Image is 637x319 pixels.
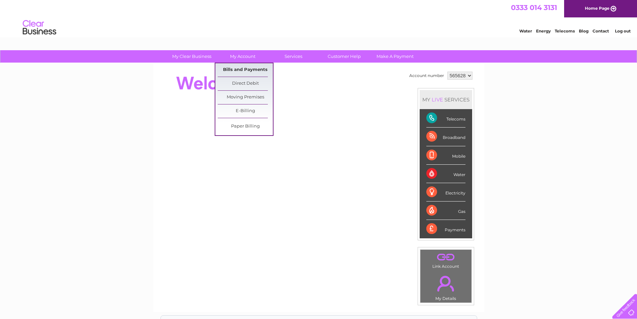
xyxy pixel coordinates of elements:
[426,220,465,238] div: Payments
[426,183,465,202] div: Electricity
[266,50,321,63] a: Services
[426,109,465,128] div: Telecoms
[615,28,631,33] a: Log out
[218,120,273,133] a: Paper Billing
[430,96,444,103] div: LIVE
[420,270,472,303] td: My Details
[161,4,477,32] div: Clear Business is a trading name of Verastar Limited (registered in [GEOGRAPHIC_DATA] No. 3667643...
[408,70,446,81] td: Account number
[579,28,589,33] a: Blog
[367,50,423,63] a: Make A Payment
[317,50,372,63] a: Customer Help
[422,272,470,295] a: .
[511,3,557,12] a: 0333 014 3131
[218,77,273,90] a: Direct Debit
[593,28,609,33] a: Contact
[519,28,532,33] a: Water
[420,90,472,109] div: MY SERVICES
[536,28,551,33] a: Energy
[218,63,273,77] a: Bills and Payments
[422,251,470,263] a: .
[420,249,472,270] td: Link Account
[426,128,465,146] div: Broadband
[164,50,219,63] a: My Clear Business
[555,28,575,33] a: Telecoms
[426,165,465,183] div: Water
[426,202,465,220] div: Gas
[218,91,273,104] a: Moving Premises
[215,50,270,63] a: My Account
[22,17,57,38] img: logo.png
[426,146,465,165] div: Mobile
[218,104,273,118] a: E-Billing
